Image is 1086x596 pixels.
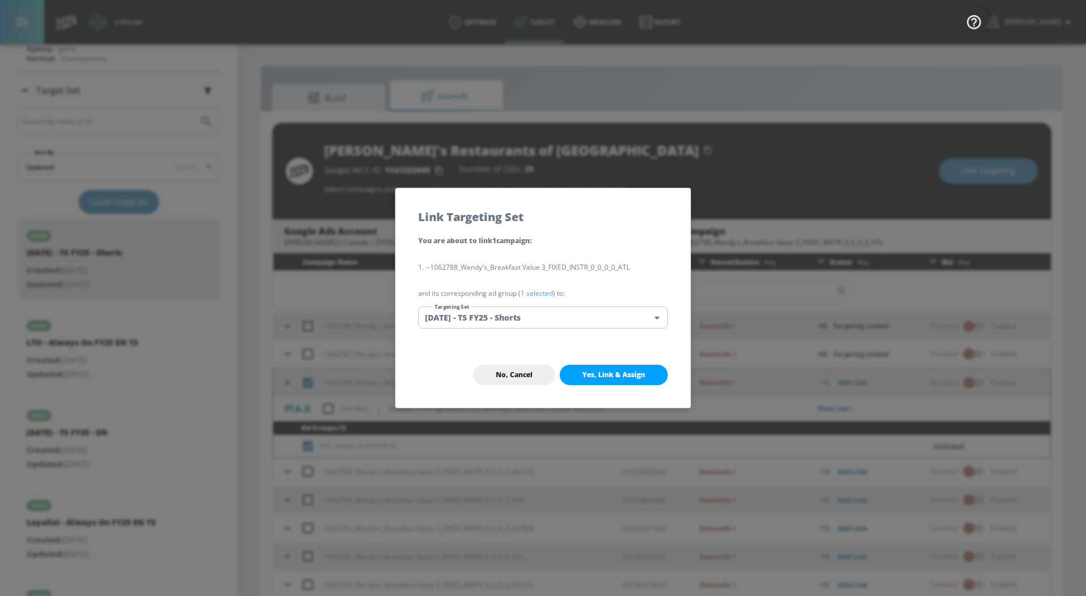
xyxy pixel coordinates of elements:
[418,306,668,329] div: [DATE] - TS FY25 - Shorts
[418,261,668,274] li: --1062788_Wendy's_Breakfast Value 3_FIXED_INSTR_0_0_0_0_ATL
[473,365,555,385] button: No, Cancel
[958,6,990,37] button: Open Resource Center
[418,287,668,300] p: and its corresponding ad group ( ) to:
[521,288,553,298] a: 1 selected
[418,234,668,248] p: You are about to link 1 campaign :
[496,370,533,379] span: No, Cancel
[418,211,523,223] h5: Link Targeting Set
[560,365,668,385] button: Yes, Link & Assign
[582,370,645,379] span: Yes, Link & Assign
